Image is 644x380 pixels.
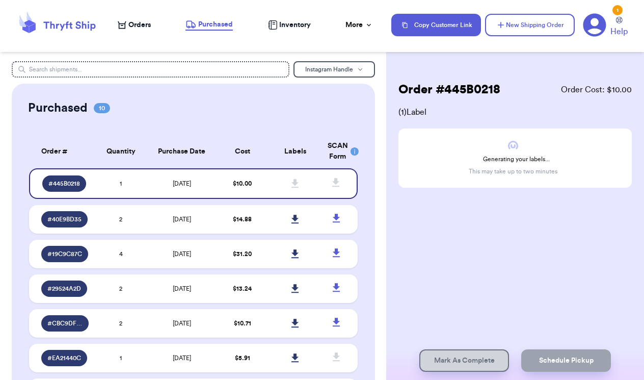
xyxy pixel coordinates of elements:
span: # 19C9C87C [47,250,82,258]
span: 10 [94,103,110,113]
a: Help [610,17,628,38]
span: 1 [120,355,122,361]
p: This may take up to two minutes [469,167,557,175]
button: Copy Customer Link [391,14,481,36]
span: 1 [120,181,122,187]
button: New Shipping Order [485,14,575,36]
button: Mark As Complete [419,349,509,372]
span: [DATE] [173,355,191,361]
a: Inventory [268,20,311,30]
th: Quantity [95,135,147,168]
span: $ 14.88 [233,216,252,222]
span: ( 1 ) Label [398,106,632,118]
span: [DATE] [173,320,191,326]
span: $ 5.91 [235,355,250,361]
span: # CBC9DFF5 [47,319,83,327]
span: # 40E9BD35 [47,215,82,223]
span: Generating your labels... [483,155,550,163]
span: Help [610,26,628,38]
span: Inventory [279,20,311,30]
span: Purchased [198,19,233,30]
span: # 445B0218 [48,180,80,188]
input: Search shipments... [12,61,289,78]
span: 2 [119,216,122,222]
span: Instagram Handle [305,66,353,72]
span: [DATE] [173,181,191,187]
th: Labels [269,135,321,168]
span: [DATE] [173,216,191,222]
span: Orders [128,20,151,30]
th: Cost [216,135,269,168]
span: # EA21440C [47,354,81,362]
span: [DATE] [173,251,191,257]
span: $ 31.20 [233,251,252,257]
button: Instagram Handle [293,61,375,78]
div: More [345,20,373,30]
span: # 29524A2D [47,285,81,293]
button: Schedule Pickup [521,349,611,372]
span: 2 [119,286,122,292]
span: $ 10.00 [233,181,252,187]
span: $ 13.24 [233,286,252,292]
a: Purchased [185,19,233,31]
h2: Purchased [28,100,88,116]
th: Order # [29,135,95,168]
div: 1 [612,5,623,15]
div: SCAN Form [328,141,345,162]
a: 1 [583,13,606,37]
span: [DATE] [173,286,191,292]
h2: Order # 445B0218 [398,82,500,98]
span: 2 [119,320,122,326]
span: Order Cost: $ 10.00 [561,84,632,96]
span: 4 [119,251,123,257]
span: $ 10.71 [234,320,251,326]
a: Orders [118,20,151,30]
th: Purchase Date [147,135,216,168]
